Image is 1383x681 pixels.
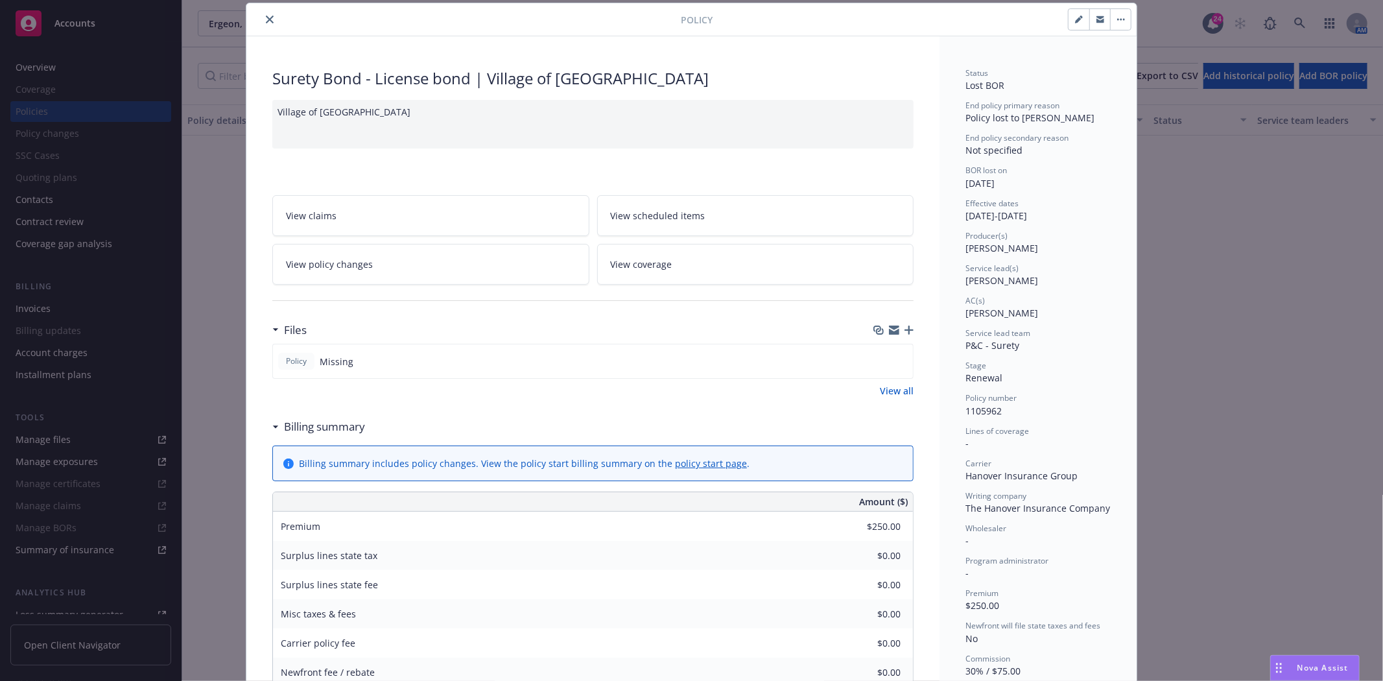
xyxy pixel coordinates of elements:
[824,604,908,624] input: 0.00
[284,418,365,435] h3: Billing summary
[272,418,365,435] div: Billing summary
[281,549,377,562] span: Surplus lines state tax
[283,355,309,367] span: Policy
[281,579,378,591] span: Surplus lines state fee
[1297,662,1349,673] span: Nova Assist
[965,372,1002,384] span: Renewal
[965,665,1021,677] span: 30% / $75.00
[880,384,914,398] a: View all
[1270,655,1360,681] button: Nova Assist
[965,470,1078,482] span: Hanover Insurance Group
[284,322,307,339] h3: Files
[965,599,999,612] span: $250.00
[299,457,750,470] div: Billing summary includes policy changes. View the policy start billing summary on the .
[824,634,908,653] input: 0.00
[965,100,1059,111] span: End policy primary reason
[262,12,278,27] button: close
[965,295,985,306] span: AC(s)
[965,198,1111,222] div: [DATE] - [DATE]
[965,242,1038,254] span: [PERSON_NAME]
[965,502,1110,514] span: The Hanover Insurance Company
[965,79,1004,91] span: Lost BOR
[965,177,995,189] span: [DATE]
[965,392,1017,403] span: Policy number
[272,100,914,149] div: Village of [GEOGRAPHIC_DATA]
[859,495,908,508] span: Amount ($)
[320,355,353,368] span: Missing
[965,274,1038,287] span: [PERSON_NAME]
[965,523,1006,534] span: Wholesaler
[611,209,705,222] span: View scheduled items
[1271,656,1287,680] div: Drag to move
[965,437,969,449] span: -
[272,322,307,339] div: Files
[272,195,589,236] a: View claims
[965,490,1026,501] span: Writing company
[965,555,1048,566] span: Program administrator
[965,339,1019,352] span: P&C - Surety
[965,567,969,579] span: -
[824,517,908,536] input: 0.00
[965,230,1008,241] span: Producer(s)
[286,209,337,222] span: View claims
[281,520,320,532] span: Premium
[965,263,1019,274] span: Service lead(s)
[965,458,991,469] span: Carrier
[965,198,1019,209] span: Effective dates
[681,13,713,27] span: Policy
[965,144,1022,156] span: Not specified
[824,546,908,566] input: 0.00
[965,360,986,371] span: Stage
[965,165,1007,176] span: BOR lost on
[611,257,672,271] span: View coverage
[286,257,373,271] span: View policy changes
[272,67,914,90] div: Surety Bond - License bond | Village of [GEOGRAPHIC_DATA]
[281,666,375,678] span: Newfront fee / rebate
[965,112,1094,124] span: Policy lost to [PERSON_NAME]
[281,608,356,620] span: Misc taxes & fees
[272,244,589,285] a: View policy changes
[824,575,908,595] input: 0.00
[965,632,978,645] span: No
[965,132,1069,143] span: End policy secondary reason
[597,244,914,285] a: View coverage
[965,405,1002,417] span: 1105962
[597,195,914,236] a: View scheduled items
[965,67,988,78] span: Status
[965,620,1100,631] span: Newfront will file state taxes and fees
[965,588,999,599] span: Premium
[965,328,1030,339] span: Service lead team
[965,425,1029,436] span: Lines of coverage
[965,307,1038,319] span: [PERSON_NAME]
[965,653,1010,664] span: Commission
[281,637,355,649] span: Carrier policy fee
[965,534,969,547] span: -
[675,457,747,470] a: policy start page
